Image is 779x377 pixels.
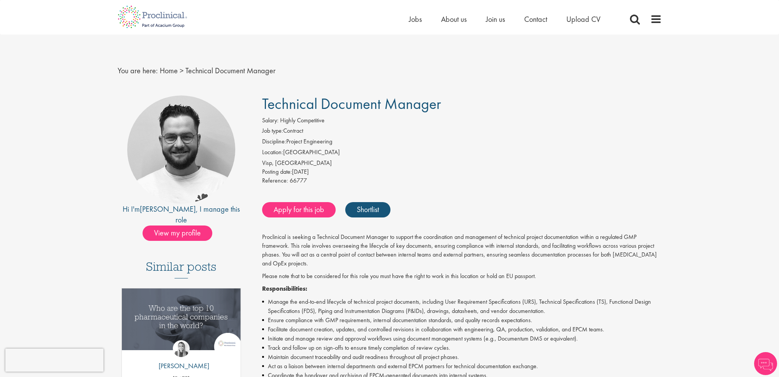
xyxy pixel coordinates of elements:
[262,352,662,362] li: Maintain document traceability and audit readiness throughout all project phases.
[280,116,325,124] span: Highly Competitive
[262,116,279,125] label: Salary:
[122,288,241,356] a: Link to a post
[153,340,209,375] a: Hannah Burke [PERSON_NAME]
[754,352,777,375] img: Chatbot
[143,226,212,241] span: View my profile
[262,94,441,114] span: Technical Document Manager
[146,260,216,278] h3: Similar posts
[262,168,662,176] div: [DATE]
[262,148,283,157] label: Location:
[262,159,662,168] div: Visp, [GEOGRAPHIC_DATA]
[441,14,467,24] a: About us
[122,288,241,350] img: Top 10 pharmaceutical companies in the world 2025
[262,334,662,343] li: Initiate and manage review and approval workflows using document management systems (e.g., Docume...
[262,297,662,316] li: Manage the end-to-end lifecycle of technical project documents, including User Requirement Specif...
[345,202,390,217] a: Shortlist
[262,137,662,148] li: Project Engineering
[5,349,103,372] iframe: reCAPTCHA
[262,343,662,352] li: Track and follow up on sign-offs to ensure timely completion of review cycles.
[262,233,662,268] p: Proclinical is seeking a Technical Document Manager to support the coordination and management of...
[262,285,307,293] strong: Responsibilities:
[262,168,292,176] span: Posting date:
[143,227,220,237] a: View my profile
[262,137,286,146] label: Discipline:
[566,14,600,24] a: Upload CV
[118,204,245,226] div: Hi I'm , I manage this role
[486,14,505,24] a: Join us
[524,14,547,24] a: Contact
[262,272,662,281] p: Please note that to be considered for this role you must have the right to work in this location ...
[262,176,288,185] label: Reference:
[160,66,178,76] a: breadcrumb link
[180,66,184,76] span: >
[153,361,209,371] p: [PERSON_NAME]
[290,176,307,184] span: 66777
[173,340,190,357] img: Hannah Burke
[118,66,158,76] span: You are here:
[140,204,196,214] a: [PERSON_NAME]
[127,95,235,204] img: imeage of recruiter Emile De Beer
[262,127,662,137] li: Contract
[409,14,422,24] a: Jobs
[262,325,662,334] li: Facilitate document creation, updates, and controlled revisions in collaboration with engineering...
[262,316,662,325] li: Ensure compliance with GMP requirements, internal documentation standards, and quality records ex...
[262,127,283,135] label: Job type:
[262,148,662,159] li: [GEOGRAPHIC_DATA]
[262,362,662,371] li: Act as a liaison between internal departments and external EPCM partners for technical documentat...
[185,66,276,76] span: Technical Document Manager
[262,202,336,217] a: Apply for this job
